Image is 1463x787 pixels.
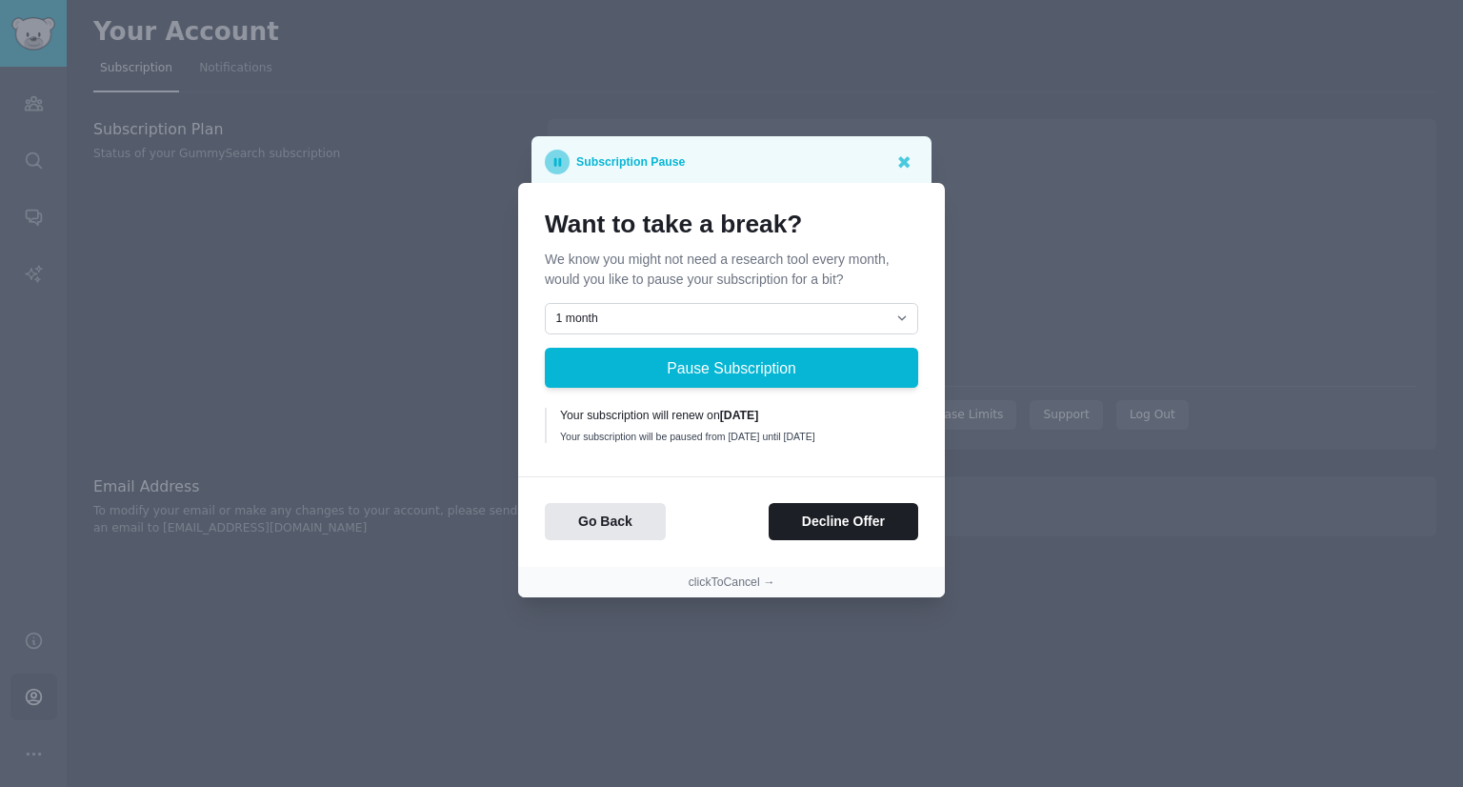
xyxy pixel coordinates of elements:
div: Your subscription will renew on [560,408,905,425]
h1: Want to take a break? [545,210,918,240]
button: Decline Offer [769,503,918,540]
button: Pause Subscription [545,348,918,388]
button: Go Back [545,503,666,540]
b: [DATE] [720,409,759,422]
p: Subscription Pause [576,150,685,174]
p: We know you might not need a research tool every month, would you like to pause your subscription... [545,250,918,290]
div: Your subscription will be paused from [DATE] until [DATE] [560,430,905,443]
button: clickToCancel → [689,575,775,592]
